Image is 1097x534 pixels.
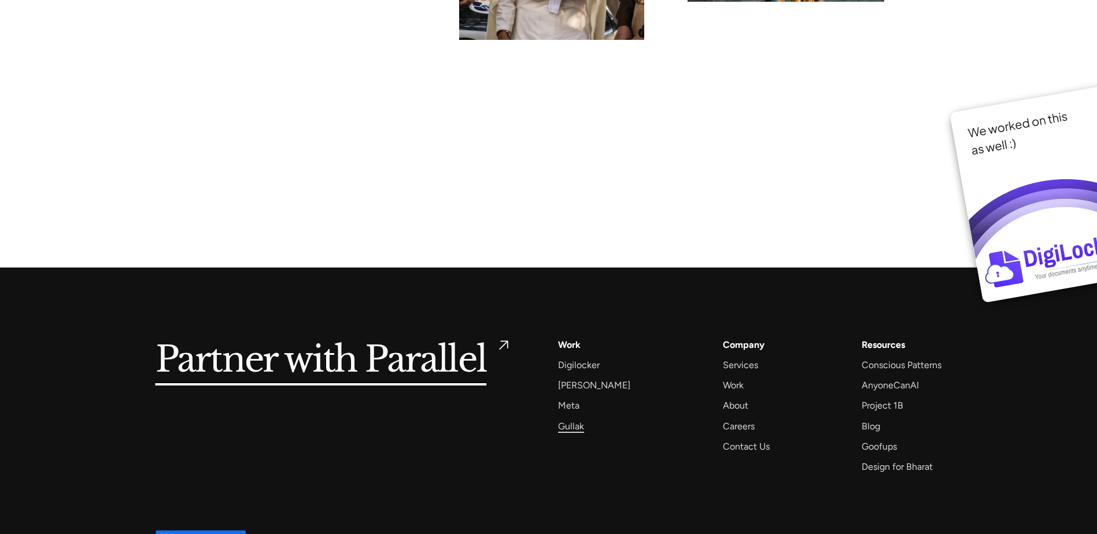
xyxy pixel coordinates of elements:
[558,418,584,434] a: Gullak
[723,337,764,353] a: Company
[862,377,919,393] a: AnyoneCanAI
[558,377,630,393] a: [PERSON_NAME]
[862,459,933,474] a: Design for Bharat
[723,418,755,434] a: Careers
[558,337,581,353] a: Work
[558,357,600,373] a: Digilocker
[156,337,487,384] h5: Partner with Parallel
[723,357,758,373] a: Services
[862,337,905,353] div: Resources
[862,439,897,454] a: Goofups
[558,398,579,413] a: Meta
[862,398,903,413] a: Project 1B
[723,377,744,393] a: Work
[723,398,748,413] a: About
[862,357,941,373] a: Conscious Patterns
[723,439,770,454] a: Contact Us
[862,418,880,434] a: Blog
[156,337,512,384] a: Partner with Parallel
